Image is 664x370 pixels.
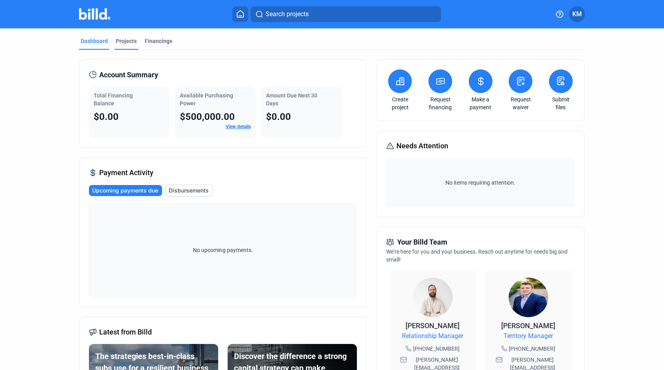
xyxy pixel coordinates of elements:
span: Needs Attention [396,140,448,151]
button: KM [569,6,585,22]
span: $0.00 [94,111,119,122]
span: $0.00 [266,111,291,122]
span: Account Summary [99,69,158,80]
span: Available Purchasing Power [180,92,233,107]
span: Your Billd Team [397,237,447,248]
img: Territory Manager [509,278,548,317]
span: Upcoming payments due [92,187,158,194]
span: Payment Activity [99,167,153,178]
a: View details [226,124,251,129]
span: $500,000.00 [180,111,235,122]
span: Relationship Manager [402,331,463,341]
div: Projects [116,37,137,45]
a: Request waiver [507,95,534,111]
button: Search projects [251,6,441,22]
div: Dashboard [81,37,108,45]
span: Total Financing Balance [94,92,133,107]
span: Search projects [266,9,309,19]
img: Relationship Manager [413,278,453,317]
img: Billd Company Logo [79,8,110,20]
div: Financings [145,37,172,45]
a: Request financing [426,95,454,111]
a: Submit files [547,95,575,111]
span: Amount Due Next 30 Days [266,92,317,107]
button: Upcoming payments due [89,185,162,196]
span: [PHONE_NUMBER] [509,345,555,353]
span: [PERSON_NAME] [501,321,555,330]
span: We're here for you and your business. Reach out anytime for needs big and small! [386,249,568,263]
a: Create project [386,95,414,111]
span: Latest from Billd [99,327,152,338]
span: KM [572,9,582,19]
span: Disbursements [169,187,209,194]
button: Disbursements [165,185,213,196]
span: No upcoming payments. [188,246,258,254]
span: [PERSON_NAME] [406,321,460,330]
span: [PHONE_NUMBER] [413,345,460,353]
span: Territory Manager [504,331,553,341]
a: Make a payment [467,95,494,111]
span: No items requiring attention. [389,179,571,187]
